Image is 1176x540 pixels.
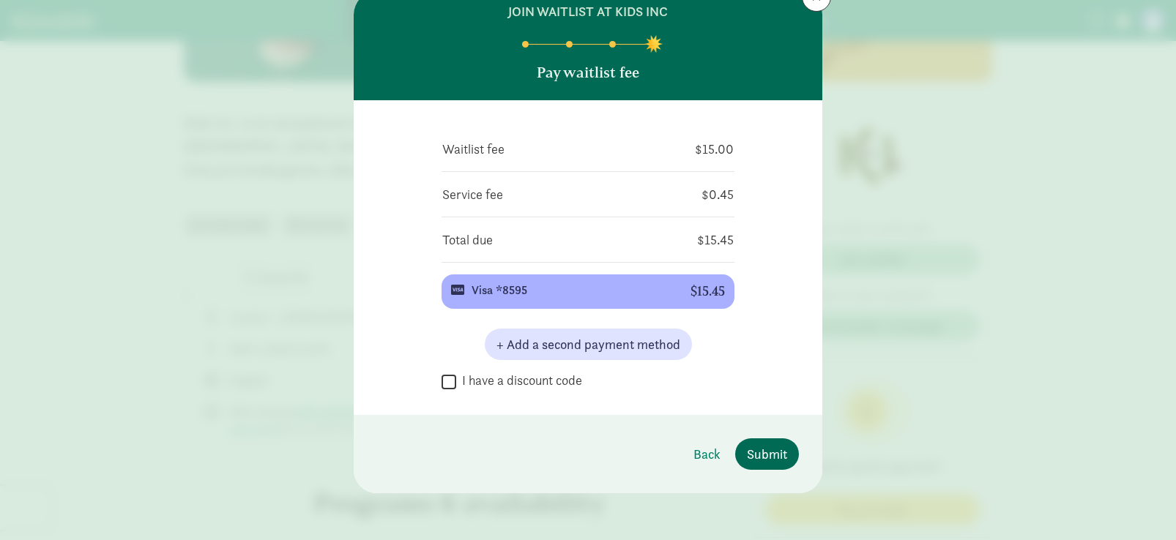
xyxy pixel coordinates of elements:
td: Total due [442,229,611,250]
div: $15.45 [691,284,725,299]
div: Visa *8595 [472,282,667,299]
td: $15.00 [621,138,734,160]
label: I have a discount code [456,372,582,389]
td: $15.45 [611,229,734,250]
p: Pay waitlist fee [537,62,639,83]
h6: join waitlist at Kids Inc [508,3,668,20]
span: Back [693,444,721,464]
button: Back [682,438,732,470]
td: $0.45 [632,184,734,205]
span: Submit [747,444,787,464]
button: + Add a second payment method [485,329,692,360]
td: Waitlist fee [442,138,621,160]
button: Submit [735,438,799,470]
button: Visa *8595 $15.45 [442,274,734,309]
td: Service fee [442,184,632,205]
span: + Add a second payment method [496,334,680,354]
